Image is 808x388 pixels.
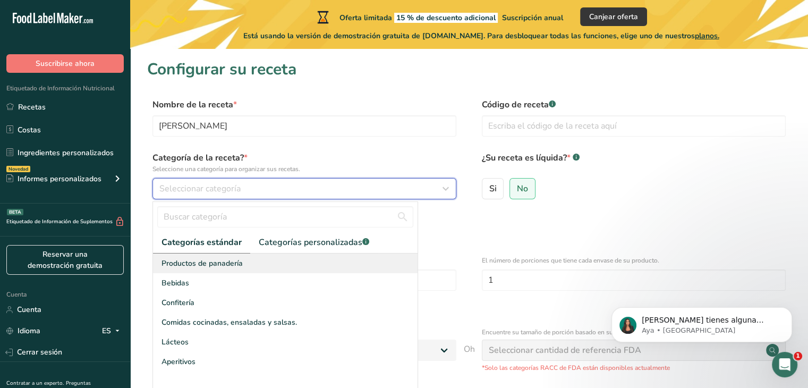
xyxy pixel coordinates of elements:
font: Novedad [8,166,28,172]
font: Oferta limitada [339,13,392,23]
input: Escriba el nombre de su receta aquí [152,115,456,137]
font: Categorías personalizadas [259,237,362,248]
font: El número de porciones que tiene cada envase de su producto. [482,256,659,265]
font: Oh [464,343,475,355]
font: Recetas [18,102,46,112]
iframe: Mensaje de notificaciones del intercomunicador [596,285,808,359]
font: Categorías estándar [161,237,242,248]
font: *Solo las categorías RACC de FDA están disponibles actualmente [482,364,670,372]
button: Seleccionar categoría [152,178,456,199]
font: Comidas cocinadas, ensaladas y salsas. [161,317,297,327]
font: Suscripción anual [502,13,563,23]
font: Canjear oferta [589,12,638,22]
font: Si [489,183,497,195]
font: Encuentre su tamaño de porción basado en su categoría RACC de la receta. [482,328,695,336]
font: BETA [9,209,21,215]
a: Reservar una demostración gratuita [6,245,124,275]
font: Cerrar sesión [17,347,62,357]
font: Informes personalizados [18,174,101,184]
font: 15 % de descuento adicional [396,13,496,23]
font: Costas [18,125,41,135]
font: Confitería [161,298,194,308]
font: Idioma [18,326,40,336]
font: Cuenta [6,290,27,299]
font: Bebidas [161,278,189,288]
a: Contratar a un experto. [6,379,64,387]
font: No [517,183,528,195]
font: Seleccionar categoría [159,183,241,195]
font: Seleccione una categoría para organizar sus recetas. [152,165,300,173]
font: Suscribirse ahora [36,58,95,69]
font: ¿Su receta es líquida? [482,152,567,164]
font: Nombre de la receta [152,99,233,111]
font: Categoría de la receta? [152,152,244,164]
font: ES [102,326,111,336]
font: Aperitivos [161,357,195,367]
font: Reservar una demostración gratuita [28,249,103,271]
button: Suscribirse ahora [6,54,124,73]
font: Productos de panadería [161,258,243,268]
font: Ingredientes personalizados [18,148,114,158]
font: Etiquetado de Información de Suplementos [6,218,113,225]
input: Buscar categoría [157,206,413,227]
font: Lácteos [161,337,189,347]
input: Escriba el código de la receta aquí [482,115,786,137]
button: Canjear oferta [580,7,647,26]
font: 1 [796,352,800,359]
font: Etiquetado de Información Nutricional [6,84,115,92]
font: Seleccionar cantidad de referencia FDA [489,344,641,356]
font: Configurar su receta [147,58,296,80]
iframe: Chat en vivo de Intercom [772,352,797,377]
font: planos. [695,31,719,41]
font: Cuenta [17,305,41,315]
font: Código de receta [482,99,549,111]
font: Está usando la versión de demostración gratuita de [DOMAIN_NAME]. Para desbloquear todas las func... [243,31,695,41]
